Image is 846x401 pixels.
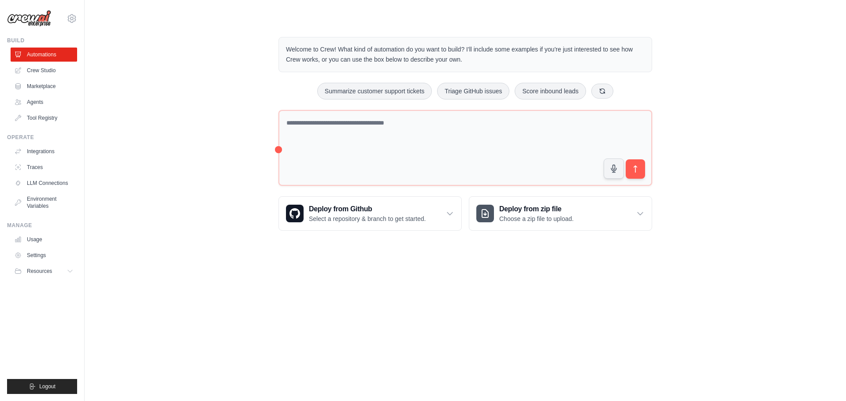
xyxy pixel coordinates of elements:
h3: Deploy from Github [309,204,426,214]
a: Crew Studio [11,63,77,77]
div: Build [7,37,77,44]
p: Select a repository & branch to get started. [309,214,426,223]
button: Score inbound leads [515,83,586,99]
h3: Deploy from zip file [499,204,574,214]
div: Manage [7,222,77,229]
button: Resources [11,264,77,278]
a: Usage [11,232,77,246]
a: Tool Registry [11,111,77,125]
a: Traces [11,160,77,174]
a: Settings [11,248,77,262]
a: LLM Connections [11,176,77,190]
a: Automations [11,48,77,62]
button: Logout [7,379,77,394]
button: Summarize customer support tickets [317,83,432,99]
img: Logo [7,10,51,27]
div: Operate [7,134,77,141]
p: Welcome to Crew! What kind of automation do you want to build? I'll include some examples if you'... [286,44,645,65]
a: Agents [11,95,77,109]
a: Marketplace [11,79,77,93]
span: Logout [39,383,56,390]
button: Triage GitHub issues [437,83,509,99]
a: Integrations [11,144,77,158]
p: Choose a zip file to upload. [499,214,574,223]
a: Environment Variables [11,192,77,213]
span: Resources [27,268,52,275]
